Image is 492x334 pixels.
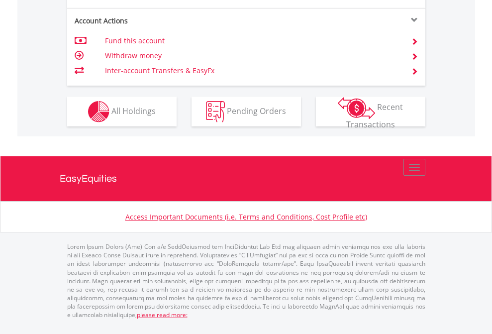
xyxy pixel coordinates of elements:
[316,97,425,126] button: Recent Transactions
[60,156,433,201] a: EasyEquities
[137,311,188,319] a: please read more:
[88,101,109,122] img: holdings-wht.png
[67,97,177,126] button: All Holdings
[111,105,156,116] span: All Holdings
[227,105,286,116] span: Pending Orders
[67,242,425,319] p: Lorem Ipsum Dolors (Ame) Con a/e SeddOeiusmod tem InciDiduntut Lab Etd mag aliquaen admin veniamq...
[105,48,399,63] td: Withdraw money
[206,101,225,122] img: pending_instructions-wht.png
[105,33,399,48] td: Fund this account
[192,97,301,126] button: Pending Orders
[67,16,246,26] div: Account Actions
[338,97,375,119] img: transactions-zar-wht.png
[105,63,399,78] td: Inter-account Transfers & EasyFx
[125,212,367,222] a: Access Important Documents (i.e. Terms and Conditions, Cost Profile etc)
